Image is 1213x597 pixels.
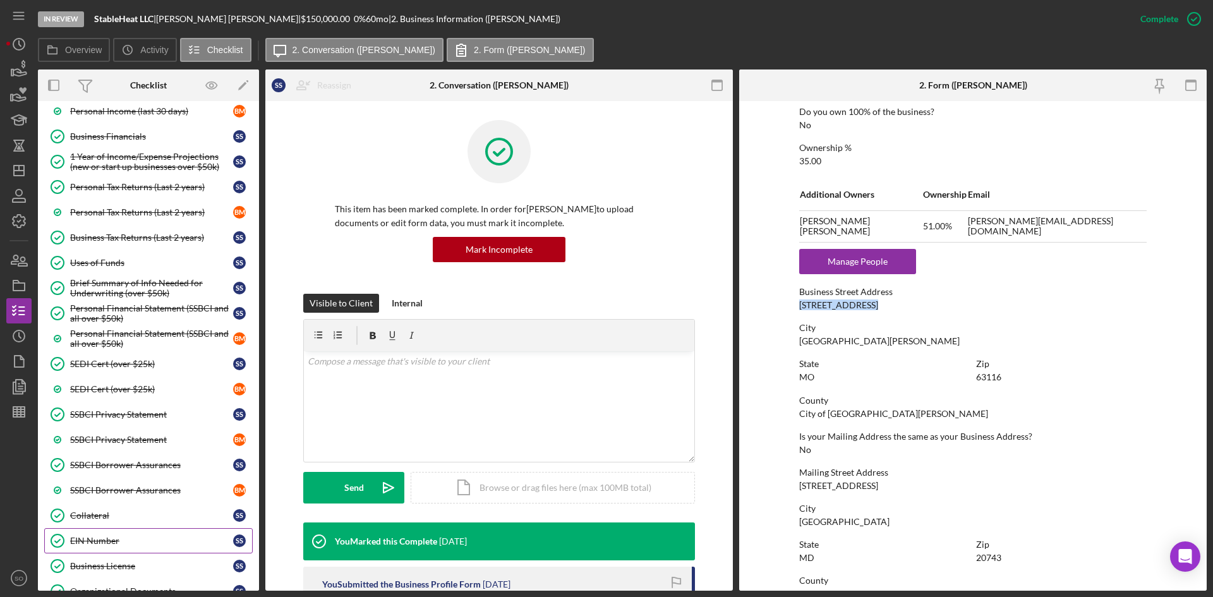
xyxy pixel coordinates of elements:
div: [GEOGRAPHIC_DATA][PERSON_NAME] [799,336,960,346]
div: Internal [392,294,423,313]
button: SO [6,565,32,591]
div: S S [233,282,246,294]
td: [PERSON_NAME] [PERSON_NAME] [799,210,922,242]
a: Personal Income (last 30 days)BM [44,99,253,124]
a: SSBCI Privacy StatementSS [44,402,253,427]
div: SSBCI Privacy Statement [70,409,233,419]
div: You Submitted the Business Profile Form [322,579,481,589]
a: Manage People [799,256,916,267]
div: SEDI Cert (over $25k) [70,359,233,369]
a: SEDI Cert (over $25k)SS [44,351,253,377]
div: MO [799,372,814,382]
div: No [799,120,811,130]
div: Open Intercom Messenger [1170,541,1200,572]
td: Additional Owners [799,179,922,210]
button: SSReassign [265,73,364,98]
div: S S [233,231,246,244]
div: Personal Income (last 30 days) [70,106,233,116]
td: [PERSON_NAME][EMAIL_ADDRESS][DOMAIN_NAME] [967,210,1147,242]
button: Send [303,472,404,504]
button: Internal [385,294,429,313]
div: No [799,445,811,455]
button: 2. Form ([PERSON_NAME]) [447,38,594,62]
div: Uses of Funds [70,258,233,268]
div: S S [233,560,246,572]
div: SSBCI Borrower Assurances [70,485,233,495]
div: SSBCI Borrower Assurances [70,460,233,470]
a: SSBCI Borrower AssurancesBM [44,478,253,503]
a: SSBCI Borrower AssurancesSS [44,452,253,478]
div: B M [233,433,246,446]
a: EIN NumberSS [44,528,253,553]
div: S S [233,459,246,471]
div: You Marked this Complete [335,536,437,546]
td: Email [967,179,1147,210]
div: County [799,576,1147,586]
div: Mark Incomplete [466,237,533,262]
time: 2025-08-08 15:25 [483,579,510,589]
div: S S [233,130,246,143]
div: 2. Form ([PERSON_NAME]) [919,80,1027,90]
label: Activity [140,45,168,55]
div: Personal Financial Statement (SSBCI and all over $50k) [70,329,233,349]
div: 63116 [976,372,1001,382]
div: $150,000.00 [301,14,354,24]
a: Brief Summary of Info Needed for Underwriting (over $50k)SS [44,275,253,301]
a: Personal Financial Statement (SSBCI and all over $50k)SS [44,301,253,326]
div: Checklist [130,80,167,90]
div: Mailing Street Address [799,467,1147,478]
label: 2. Conversation ([PERSON_NAME]) [293,45,435,55]
div: Reassign [317,73,351,98]
div: Collateral [70,510,233,521]
div: Personal Tax Returns (Last 2 years) [70,182,233,192]
div: State [799,359,970,369]
time: 2025-08-08 15:25 [439,536,467,546]
div: S S [233,534,246,547]
div: [STREET_ADDRESS] [799,300,878,310]
label: Overview [65,45,102,55]
p: This item has been marked complete. In order for [PERSON_NAME] to upload documents or edit form d... [335,202,663,231]
button: Manage People [799,249,916,274]
div: EIN Number [70,536,233,546]
div: 2. Conversation ([PERSON_NAME]) [430,80,569,90]
div: S S [272,78,286,92]
div: 60 mo [366,14,389,24]
div: Is your Mailing Address the same as your Business Address? [799,431,1147,442]
div: S S [233,256,246,269]
div: B M [233,105,246,118]
a: 1 Year of Income/Expense Projections (new or start up businesses over $50k)SS [44,149,253,174]
div: S S [233,358,246,370]
div: Send [344,472,364,504]
div: County [799,395,1147,406]
div: 1 Year of Income/Expense Projections (new or start up businesses over $50k) [70,152,233,172]
div: City of [GEOGRAPHIC_DATA][PERSON_NAME] [799,409,988,419]
div: SEDI Cert (over $25k) [70,384,233,394]
div: State [799,540,970,550]
div: S S [233,155,246,168]
div: Personal Financial Statement (SSBCI and all over $50k) [70,303,233,323]
div: City [799,323,1147,333]
td: Ownership [922,179,967,210]
a: SEDI Cert (over $25k)BM [44,377,253,402]
div: Manage People [806,249,910,274]
a: Business FinancialsSS [44,124,253,149]
button: 2. Conversation ([PERSON_NAME]) [265,38,444,62]
div: B M [233,383,246,395]
a: SSBCI Privacy StatementBM [44,427,253,452]
text: SO [15,575,23,582]
div: Do you own 100% of the business? [799,107,1147,117]
a: Personal Tax Returns (Last 2 years)BM [44,200,253,225]
div: [GEOGRAPHIC_DATA] [799,517,890,527]
div: S S [233,408,246,421]
div: Business License [70,561,233,571]
a: Personal Financial Statement (SSBCI and all over $50k)BM [44,326,253,351]
div: B M [233,484,246,497]
button: Checklist [180,38,251,62]
label: 2. Form ([PERSON_NAME]) [474,45,586,55]
b: StableHeat LLC [94,13,154,24]
td: 51.00% [922,210,967,242]
div: B M [233,332,246,345]
button: Activity [113,38,176,62]
div: Organizational Documents [70,586,233,596]
label: Checklist [207,45,243,55]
